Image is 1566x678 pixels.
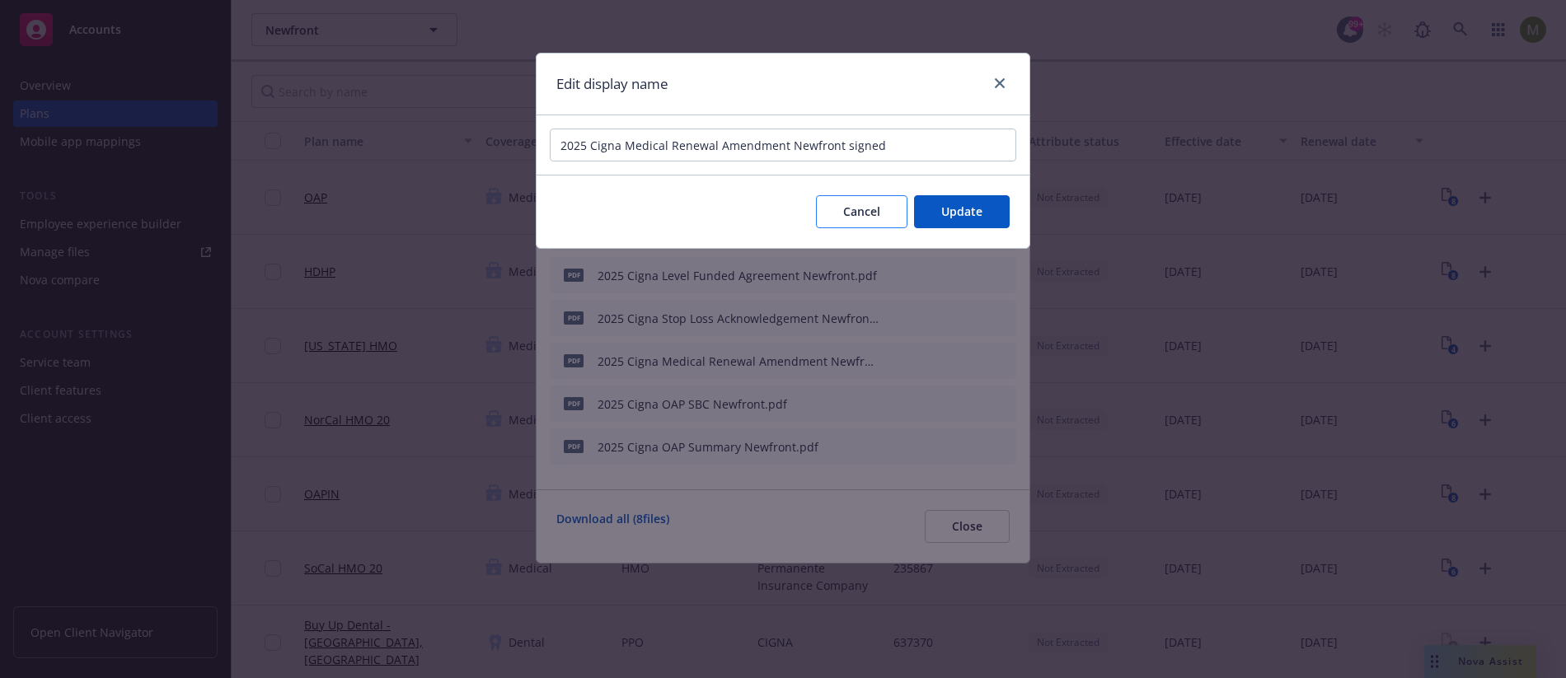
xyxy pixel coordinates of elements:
[914,195,1010,228] button: Update
[843,203,880,219] span: Cancel
[941,203,982,219] span: Update
[556,73,668,95] h1: Edit display name
[990,73,1010,93] a: close
[816,195,907,228] button: Cancel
